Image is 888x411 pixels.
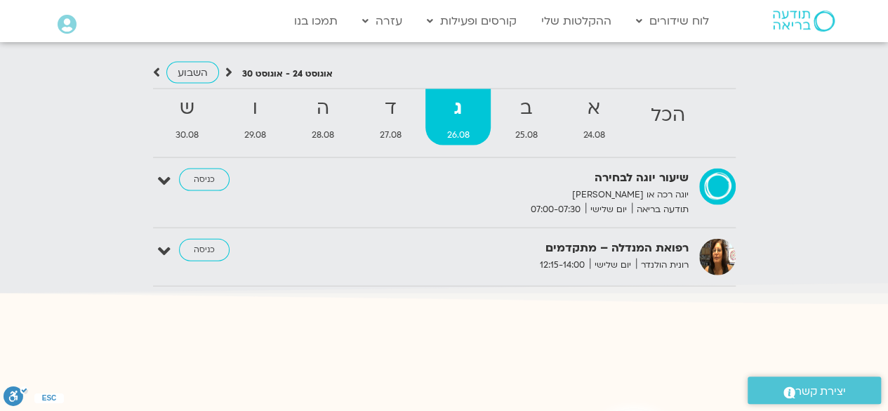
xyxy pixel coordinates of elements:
[748,377,881,404] a: יצירת קשר
[355,8,409,34] a: עזרה
[493,93,559,124] strong: ב
[179,169,230,191] a: כניסה
[166,62,219,84] a: השבוע
[534,8,618,34] a: ההקלטות שלי
[493,128,559,143] span: 25.08
[242,67,333,81] p: אוגוסט 24 - אוגוסט 30
[345,169,689,188] strong: שיעור יוגה לבחירה
[154,93,220,124] strong: ש
[358,93,423,124] strong: ד
[420,8,524,34] a: קורסים ופעילות
[291,89,356,145] a: ה28.08
[223,93,288,124] strong: ו
[629,8,716,34] a: לוח שידורים
[535,258,590,273] span: 12:15-14:00
[636,258,689,273] span: רונית הולנדר
[345,188,689,202] p: יוגה רכה או [PERSON_NAME]
[154,128,220,143] span: 30.08
[358,89,423,145] a: ד27.08
[223,89,288,145] a: ו29.08
[425,128,491,143] span: 26.08
[287,8,345,34] a: תמכו בנו
[345,239,689,258] strong: רפואת המנדלה – מתקדמים
[425,89,491,145] a: ג26.08
[629,100,706,131] strong: הכל
[562,89,626,145] a: א24.08
[562,93,626,124] strong: א
[632,202,689,217] span: תודעה בריאה
[291,93,356,124] strong: ה
[773,11,835,32] img: תודעה בריאה
[795,382,846,401] span: יצירת קשר
[585,202,632,217] span: יום שלישי
[590,258,636,273] span: יום שלישי
[223,128,288,143] span: 29.08
[358,128,423,143] span: 27.08
[493,89,559,145] a: ב25.08
[562,128,626,143] span: 24.08
[154,89,220,145] a: ש30.08
[178,66,208,79] span: השבוע
[179,239,230,261] a: כניסה
[425,93,491,124] strong: ג
[291,128,356,143] span: 28.08
[629,89,706,145] a: הכל
[526,202,585,217] span: 07:00-07:30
